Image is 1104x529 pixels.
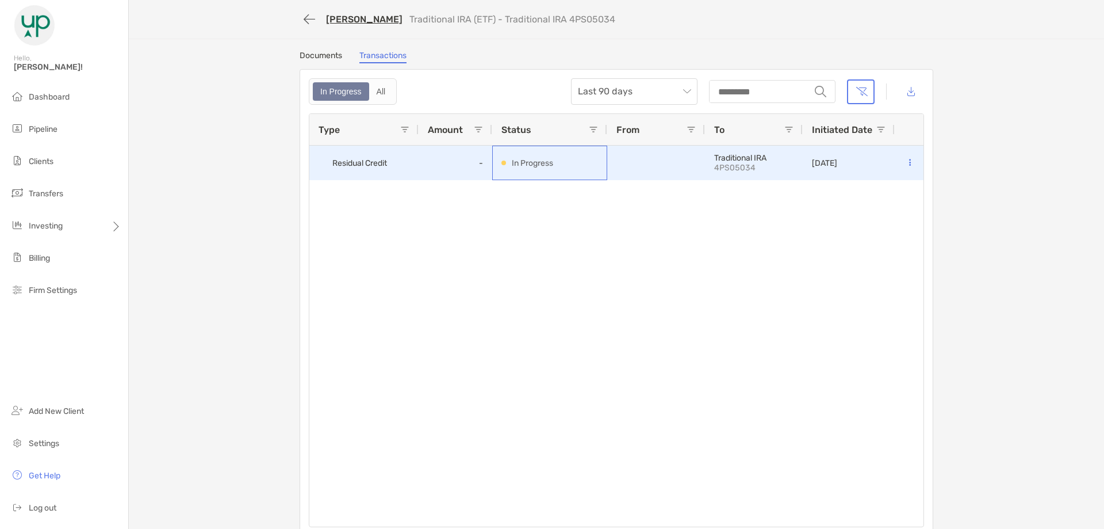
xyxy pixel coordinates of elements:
[815,86,826,97] img: input icon
[419,146,492,180] div: -
[10,154,24,168] img: clients icon
[714,124,724,135] span: To
[10,404,24,417] img: add_new_client icon
[370,83,392,100] div: All
[409,14,615,25] p: Traditional IRA (ETF) - Traditional IRA 4PS05034
[326,14,402,25] a: [PERSON_NAME]
[10,89,24,103] img: dashboard icon
[300,51,342,63] a: Documents
[29,221,63,231] span: Investing
[319,124,340,135] span: Type
[616,124,639,135] span: From
[10,250,24,264] img: billing icon
[29,124,57,134] span: Pipeline
[10,436,24,450] img: settings icon
[714,153,793,163] p: Traditional IRA
[14,5,55,46] img: Zoe Logo
[14,62,121,72] span: [PERSON_NAME]!
[812,124,872,135] span: Initiated Date
[10,500,24,514] img: logout icon
[314,83,368,100] div: In Progress
[10,218,24,232] img: investing icon
[309,78,397,105] div: segmented control
[29,471,60,481] span: Get Help
[29,92,70,102] span: Dashboard
[29,406,84,416] span: Add New Client
[847,79,875,104] button: Clear filters
[29,439,59,448] span: Settings
[29,286,77,295] span: Firm Settings
[578,79,691,104] span: Last 90 days
[10,283,24,296] img: firm-settings icon
[29,503,56,513] span: Log out
[359,51,407,63] a: Transactions
[29,253,50,263] span: Billing
[501,124,531,135] span: Status
[332,154,387,173] span: Residual Credit
[812,158,837,168] p: [DATE]
[10,186,24,200] img: transfers icon
[428,124,463,135] span: Amount
[512,156,553,170] p: In Progress
[10,468,24,482] img: get-help icon
[714,163,793,173] p: 4PS05034
[29,189,63,199] span: Transfers
[10,121,24,135] img: pipeline icon
[29,157,53,166] span: Clients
